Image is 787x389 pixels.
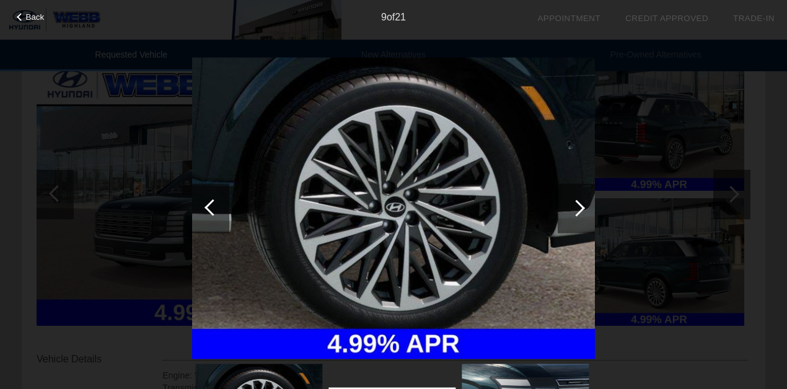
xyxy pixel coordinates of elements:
img: ce92ec10-1852-4669-950f-9f2f11d64821.jpg [192,57,595,359]
a: Appointment [537,14,600,23]
span: 21 [395,12,406,22]
a: Credit Approved [625,14,708,23]
span: 9 [381,12,387,22]
span: Back [26,12,45,22]
a: Trade-In [733,14,775,23]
